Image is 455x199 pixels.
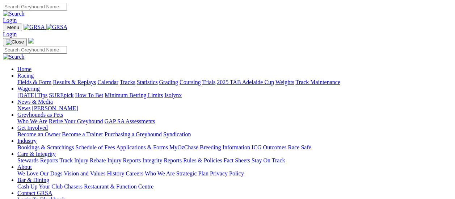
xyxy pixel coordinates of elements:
[142,157,182,163] a: Integrity Reports
[3,38,27,46] button: Toggle navigation
[17,131,60,137] a: Become an Owner
[105,118,155,124] a: GAP SA Assessments
[17,151,56,157] a: Care & Integrity
[210,170,244,177] a: Privacy Policy
[6,39,24,45] img: Close
[17,144,74,150] a: Bookings & Scratchings
[3,17,17,23] a: Login
[17,170,452,177] div: About
[3,54,25,60] img: Search
[163,131,191,137] a: Syndication
[17,164,32,170] a: About
[3,24,22,31] button: Toggle navigation
[64,183,153,190] a: Chasers Restaurant & Function Centre
[17,183,452,190] div: Bar & Dining
[17,170,62,177] a: We Love Our Dogs
[17,92,47,98] a: [DATE] Tips
[59,157,106,163] a: Track Injury Rebate
[107,157,141,163] a: Injury Reports
[28,38,34,43] img: logo-grsa-white.png
[17,105,452,112] div: News & Media
[145,170,175,177] a: Who We Are
[252,157,285,163] a: Stay On Track
[159,79,178,85] a: Grading
[17,72,34,79] a: Racing
[49,92,73,98] a: SUREpick
[217,79,274,85] a: 2025 TAB Adelaide Cup
[46,24,68,30] img: GRSA
[62,131,103,137] a: Become a Trainer
[49,118,103,124] a: Retire Your Greyhound
[105,92,163,98] a: Minimum Betting Limits
[32,105,78,111] a: [PERSON_NAME]
[252,144,286,150] a: ICG Outcomes
[183,157,222,163] a: Rules & Policies
[7,25,19,30] span: Menu
[17,105,30,111] a: News
[17,190,52,196] a: Contact GRSA
[64,170,105,177] a: Vision and Values
[120,79,135,85] a: Tracks
[17,177,49,183] a: Bar & Dining
[97,79,118,85] a: Calendar
[180,79,201,85] a: Coursing
[164,92,182,98] a: Isolynx
[17,138,37,144] a: Industry
[3,3,67,11] input: Search
[75,144,115,150] a: Schedule of Fees
[107,170,124,177] a: History
[17,99,53,105] a: News & Media
[176,170,208,177] a: Strategic Plan
[17,118,452,125] div: Greyhounds as Pets
[17,112,63,118] a: Greyhounds as Pets
[17,79,51,85] a: Fields & Form
[275,79,294,85] a: Weights
[17,131,452,138] div: Get Involved
[17,125,48,131] a: Get Involved
[17,183,63,190] a: Cash Up Your Club
[17,92,452,99] div: Wagering
[224,157,250,163] a: Fact Sheets
[17,157,58,163] a: Stewards Reports
[53,79,96,85] a: Results & Replays
[126,170,143,177] a: Careers
[17,144,452,151] div: Industry
[17,66,31,72] a: Home
[17,79,452,86] div: Racing
[24,24,45,30] img: GRSA
[75,92,104,98] a: How To Bet
[105,131,162,137] a: Purchasing a Greyhound
[3,46,67,54] input: Search
[169,144,198,150] a: MyOzChase
[17,118,47,124] a: Who We Are
[3,31,17,37] a: Login
[202,79,215,85] a: Trials
[288,144,311,150] a: Race Safe
[17,86,40,92] a: Wagering
[137,79,158,85] a: Statistics
[116,144,168,150] a: Applications & Forms
[17,157,452,164] div: Care & Integrity
[3,11,25,17] img: Search
[200,144,250,150] a: Breeding Information
[296,79,340,85] a: Track Maintenance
